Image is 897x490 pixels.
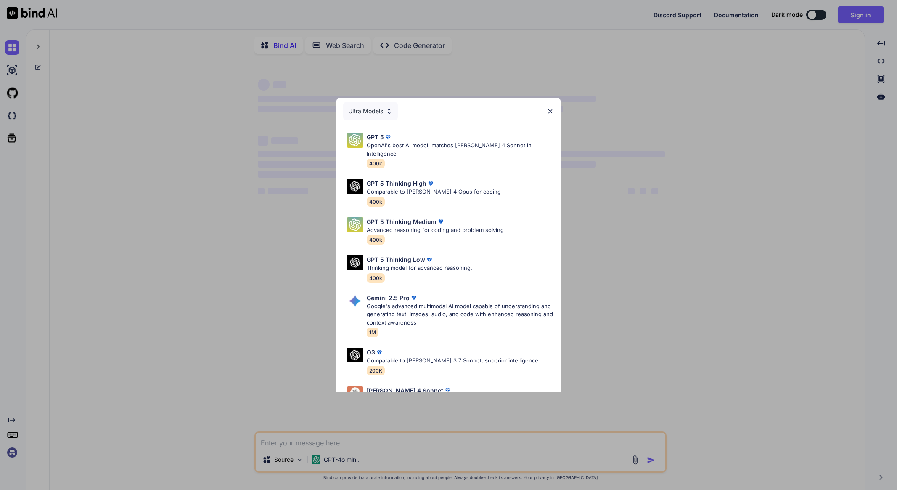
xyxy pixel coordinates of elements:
[347,348,363,362] img: Pick Models
[375,348,384,357] img: premium
[384,133,392,141] img: premium
[367,133,384,141] p: GPT 5
[347,255,363,270] img: Pick Models
[367,386,443,395] p: [PERSON_NAME] 4 Sonnet
[367,348,375,357] p: O3
[426,179,435,188] img: premium
[367,293,410,302] p: Gemini 2.5 Pro
[425,256,434,264] img: premium
[367,366,385,375] span: 200K
[386,108,393,115] img: Pick Models
[367,302,554,327] p: Google's advanced multimodal AI model capable of understanding and generating text, images, audio...
[347,293,363,309] img: Pick Models
[367,273,385,283] span: 400k
[367,357,538,365] p: Comparable to [PERSON_NAME] 3.7 Sonnet, superior intelligence
[343,102,398,120] div: Ultra Models
[347,217,363,232] img: Pick Models
[347,386,363,401] img: Pick Models
[367,255,425,264] p: GPT 5 Thinking Low
[367,226,504,234] p: Advanced reasoning for coding and problem solving
[437,217,445,226] img: premium
[367,235,385,245] span: 400k
[347,133,363,148] img: Pick Models
[443,386,452,394] img: premium
[367,197,385,207] span: 400k
[367,141,554,158] p: OpenAI's best AI model, matches [PERSON_NAME] 4 Sonnet in Intelligence
[367,328,378,337] span: 1M
[410,293,418,302] img: premium
[547,108,554,115] img: close
[367,179,426,188] p: GPT 5 Thinking High
[347,179,363,194] img: Pick Models
[367,264,472,272] p: Thinking model for advanced reasoning.
[367,159,385,168] span: 400k
[367,188,501,196] p: Comparable to [PERSON_NAME] 4 Opus for coding
[367,217,437,226] p: GPT 5 Thinking Medium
